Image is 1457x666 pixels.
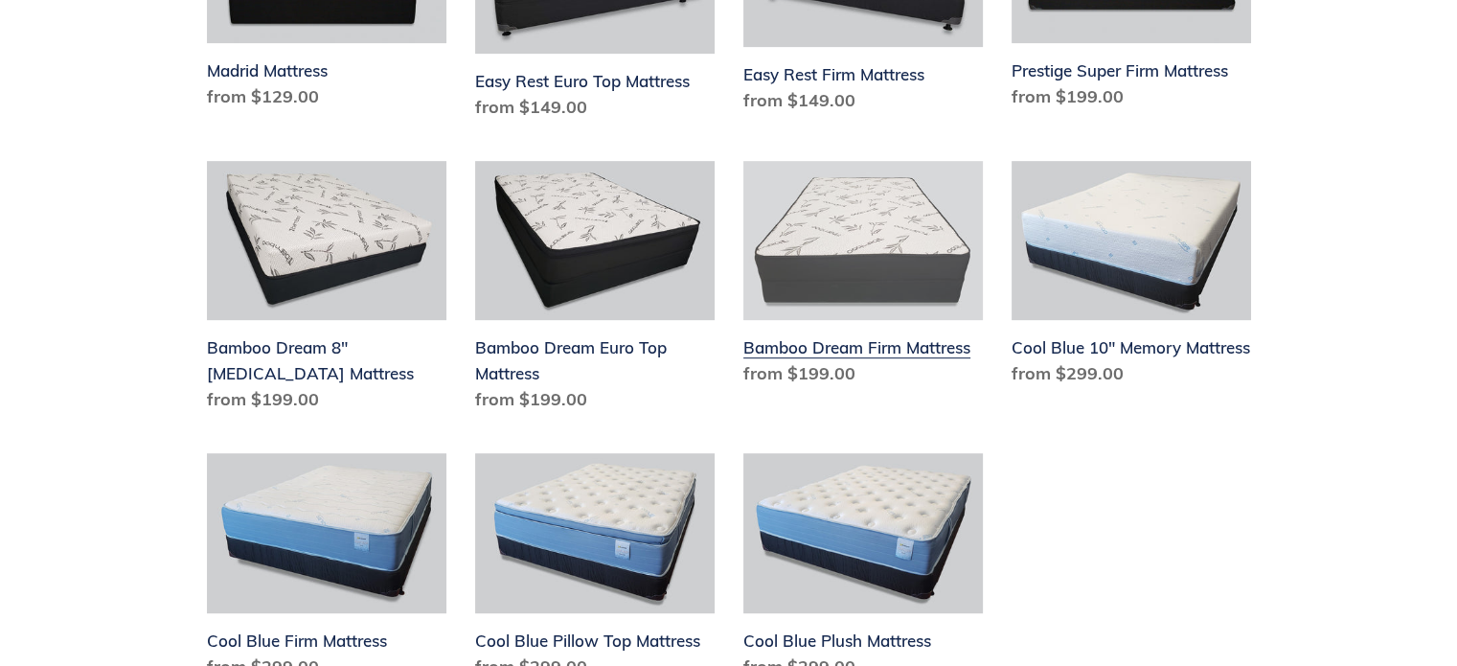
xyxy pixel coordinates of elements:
a: Bamboo Dream 8" Memory Foam Mattress [207,161,446,421]
a: Bamboo Dream Euro Top Mattress [475,161,715,421]
a: Bamboo Dream Firm Mattress [743,161,983,395]
a: Cool Blue 10" Memory Mattress [1012,161,1251,395]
